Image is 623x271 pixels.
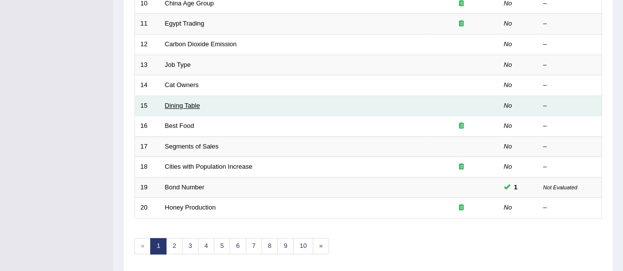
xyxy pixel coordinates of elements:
div: Exam occurring question [430,162,493,172]
em: No [504,163,512,170]
small: Not Evaluated [543,184,577,190]
div: – [543,162,596,172]
a: 2 [166,238,182,254]
td: 17 [135,136,160,157]
em: No [504,40,512,48]
em: No [504,122,512,129]
td: 11 [135,14,160,34]
a: 4 [198,238,214,254]
div: Exam occurring question [430,203,493,212]
a: Bond Number [165,183,204,191]
div: – [543,121,596,131]
td: 16 [135,116,160,137]
em: No [504,143,512,150]
td: 18 [135,157,160,178]
a: 5 [214,238,230,254]
em: No [504,102,512,109]
div: – [543,101,596,111]
a: 8 [262,238,278,254]
td: 12 [135,34,160,55]
td: 13 [135,55,160,75]
a: Honey Production [165,204,216,211]
td: 15 [135,95,160,116]
div: – [543,60,596,70]
a: » [313,238,329,254]
a: Carbon Dioxide Emission [165,40,237,48]
div: Exam occurring question [430,19,493,29]
a: Dining Table [165,102,200,109]
em: No [504,81,512,89]
a: Cities with Population Increase [165,163,253,170]
a: Cat Owners [165,81,199,89]
a: 1 [150,238,166,254]
em: No [504,61,512,68]
div: – [543,19,596,29]
a: 6 [230,238,246,254]
a: 9 [277,238,294,254]
span: You can still take this question [510,182,522,192]
a: Best Food [165,122,194,129]
span: « [134,238,151,254]
em: No [504,20,512,27]
a: Segments of Sales [165,143,219,150]
a: 10 [293,238,313,254]
a: 3 [182,238,198,254]
td: 14 [135,75,160,96]
a: Job Type [165,61,191,68]
div: – [543,81,596,90]
div: – [543,203,596,212]
td: 19 [135,177,160,198]
div: – [543,40,596,49]
div: – [543,142,596,151]
td: 20 [135,198,160,218]
a: Egypt Trading [165,20,204,27]
a: 7 [246,238,262,254]
em: No [504,204,512,211]
div: Exam occurring question [430,121,493,131]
